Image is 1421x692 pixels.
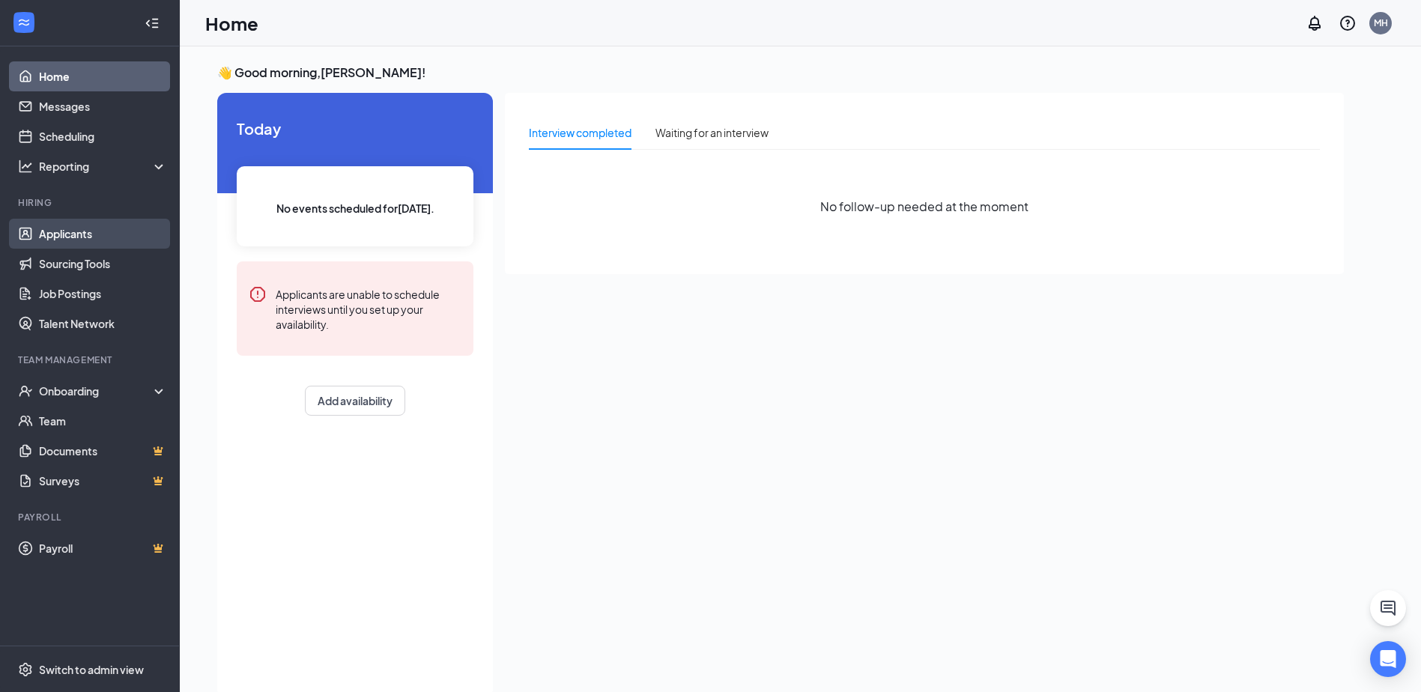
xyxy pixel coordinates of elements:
[217,64,1344,81] h3: 👋 Good morning, [PERSON_NAME] !
[1339,14,1357,32] svg: QuestionInfo
[305,386,405,416] button: Add availability
[39,159,168,174] div: Reporting
[39,383,154,398] div: Onboarding
[16,15,31,30] svg: WorkstreamLogo
[1306,14,1324,32] svg: Notifications
[39,533,167,563] a: PayrollCrown
[39,121,167,151] a: Scheduling
[237,117,473,140] span: Today
[18,159,33,174] svg: Analysis
[39,309,167,339] a: Talent Network
[39,662,144,677] div: Switch to admin view
[529,124,631,141] div: Interview completed
[145,16,160,31] svg: Collapse
[655,124,769,141] div: Waiting for an interview
[39,406,167,436] a: Team
[820,197,1028,216] span: No follow-up needed at the moment
[276,285,461,332] div: Applicants are unable to schedule interviews until you set up your availability.
[39,249,167,279] a: Sourcing Tools
[205,10,258,36] h1: Home
[39,466,167,496] a: SurveysCrown
[18,511,164,523] div: Payroll
[39,279,167,309] a: Job Postings
[276,200,434,216] span: No events scheduled for [DATE] .
[18,662,33,677] svg: Settings
[1370,641,1406,677] div: Open Intercom Messenger
[249,285,267,303] svg: Error
[39,91,167,121] a: Messages
[39,436,167,466] a: DocumentsCrown
[39,219,167,249] a: Applicants
[1374,16,1388,29] div: MH
[18,383,33,398] svg: UserCheck
[18,353,164,366] div: Team Management
[1379,599,1397,617] svg: ChatActive
[18,196,164,209] div: Hiring
[1370,590,1406,626] button: ChatActive
[39,61,167,91] a: Home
